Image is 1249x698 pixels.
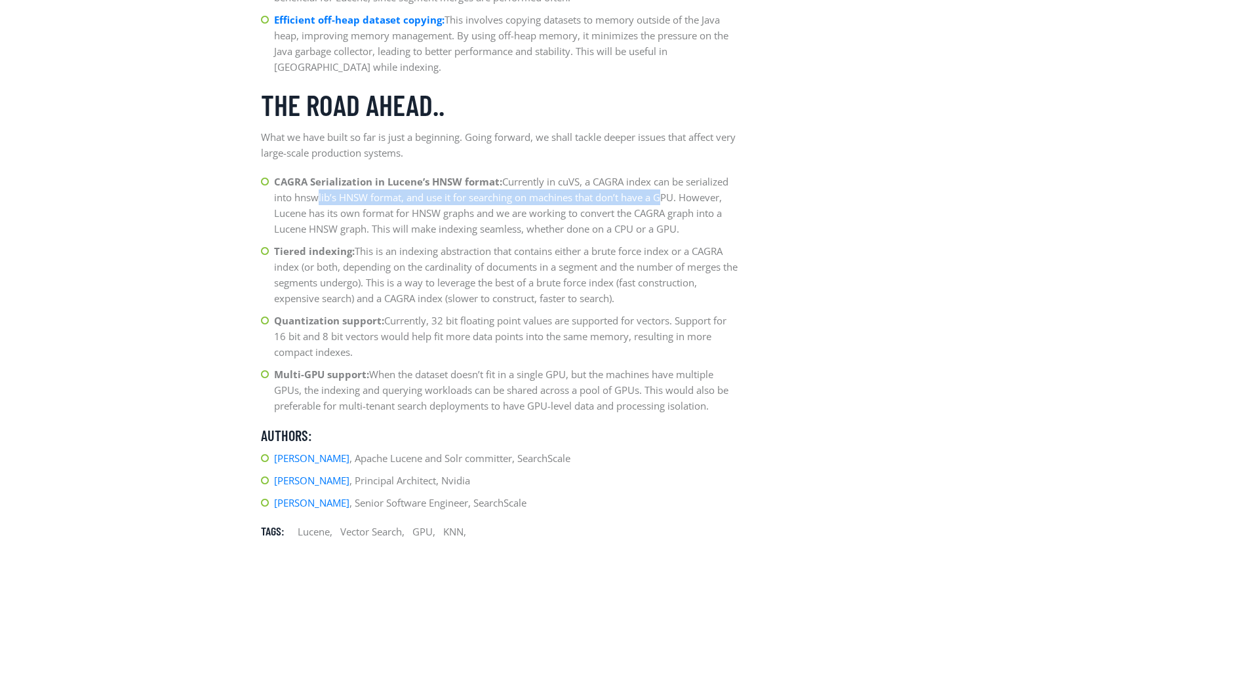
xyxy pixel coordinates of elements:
[261,313,740,360] li: Currently, 32 bit floating point values are supported for vectors. Support for 16 bit and 8 bit v...
[261,524,285,539] h5: Tags:
[261,174,740,237] li: Currently in cuVS, a CAGRA index can be serialized into hnswlib’s HNSW format, and use it for sea...
[261,495,740,511] li: , Senior Software Engineer, SearchScale
[261,366,740,414] li: When the dataset doesn’t fit in a single GPU, but the machines have multiple GPUs, the indexing a...
[274,474,349,487] a: [PERSON_NAME]
[274,452,349,465] a: [PERSON_NAME]
[261,129,740,161] p: What we have built so far is just a beginning. Going forward, we shall tackle deeper issues that ...
[261,450,740,466] li: , Apache Lucene and Solr committer, SearchScale
[412,524,435,539] li: ,
[261,243,740,306] li: This is an indexing abstraction that contains either a brute force index or a CAGRA index (or bot...
[412,525,433,538] a: GPU
[298,525,330,538] a: Lucene
[274,368,369,381] strong: Multi-GPU support:
[274,13,445,26] a: Efficient off-heap dataset copying:
[340,525,402,538] a: Vector Search
[443,524,466,539] li: ,
[261,427,740,444] h4: Authors:
[298,524,332,539] li: ,
[340,524,405,539] li: ,
[274,496,349,509] a: [PERSON_NAME]
[443,525,464,538] a: KNN
[274,314,384,327] strong: Quantization support:
[261,12,740,75] li: This involves copying datasets to memory outside of the Java heap, improving memory management. B...
[261,88,740,123] h3: The Road Ahead..
[274,244,355,258] strong: Tiered indexing:
[274,175,502,188] strong: CAGRA Serialization in Lucene’s HNSW format:
[261,473,740,488] li: , Principal Architect, Nvidia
